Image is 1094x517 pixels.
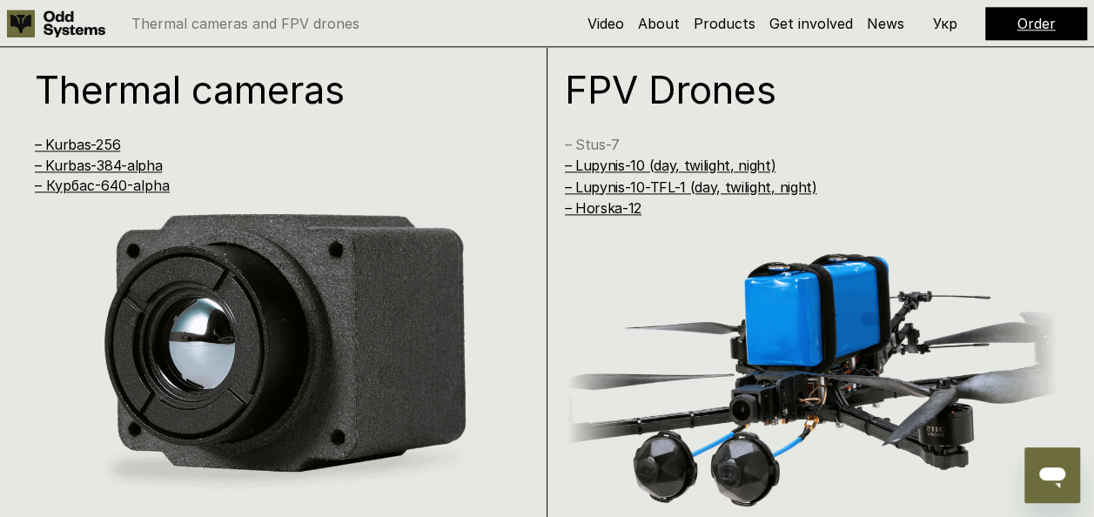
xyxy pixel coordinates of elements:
[565,157,776,174] a: – Lupynis-10 (day, twilight, night)
[35,136,120,153] a: – Kurbas-256
[769,15,853,32] a: Get involved
[35,70,500,109] h1: Thermal cameras
[565,178,817,196] a: – Lupynis-10-TFL-1 (day, twilight, night)
[1024,447,1080,503] iframe: Button to launch messaging window
[35,157,162,174] a: – Kurbas-384-alpha
[933,17,957,30] p: Укр
[35,177,170,194] a: – Курбас-640-alpha
[565,136,620,153] a: – Stus-7
[867,15,904,32] a: News
[694,15,755,32] a: Products
[638,15,680,32] a: About
[565,199,641,217] a: – Horska-12
[131,17,359,30] p: Thermal cameras and FPV drones
[1017,15,1056,32] a: Order
[587,15,624,32] a: Video
[565,70,1030,109] h1: FPV Drones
